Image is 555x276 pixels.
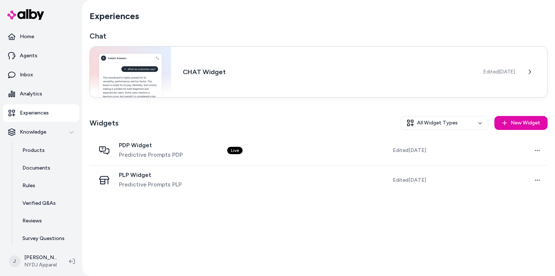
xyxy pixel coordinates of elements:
[22,147,45,154] p: Products
[20,109,49,117] p: Experiences
[119,180,182,189] span: Predictive Prompts PLP
[90,47,548,98] a: Chat widgetCHAT WidgetEdited[DATE]
[20,52,37,59] p: Agents
[24,254,57,261] p: [PERSON_NAME]
[3,123,79,141] button: Knowledge
[20,33,34,40] p: Home
[227,147,243,154] div: Live
[3,47,79,65] a: Agents
[3,85,79,103] a: Analytics
[183,67,472,77] h3: CHAT Widget
[393,147,426,154] span: Edited [DATE]
[4,250,63,273] button: J[PERSON_NAME]NYDJ Apparel
[90,118,119,128] h2: Widgets
[90,31,548,41] h2: Chat
[119,171,182,179] span: PLP Widget
[119,142,183,149] span: PDP Widget
[393,177,426,184] span: Edited [DATE]
[22,200,56,207] p: Verified Q&As
[7,9,44,20] img: alby Logo
[15,212,79,230] a: Reviews
[22,235,65,242] p: Survey Questions
[494,116,548,130] button: New Widget
[15,230,79,247] a: Survey Questions
[15,177,79,195] a: Rules
[119,150,183,159] span: Predictive Prompts PDP
[3,104,79,122] a: Experiences
[22,164,50,172] p: Documents
[9,255,21,267] span: J
[20,71,33,79] p: Inbox
[24,261,57,269] span: NYDJ Apparel
[20,90,42,98] p: Analytics
[20,128,46,136] p: Knowledge
[90,10,139,22] h2: Experiences
[15,159,79,177] a: Documents
[3,28,79,46] a: Home
[15,195,79,212] a: Verified Q&As
[22,217,42,225] p: Reviews
[22,182,35,189] p: Rules
[15,142,79,159] a: Products
[400,116,489,130] button: All Widget Types
[90,47,171,97] img: Chat widget
[483,68,515,76] span: Edited [DATE]
[3,66,79,84] a: Inbox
